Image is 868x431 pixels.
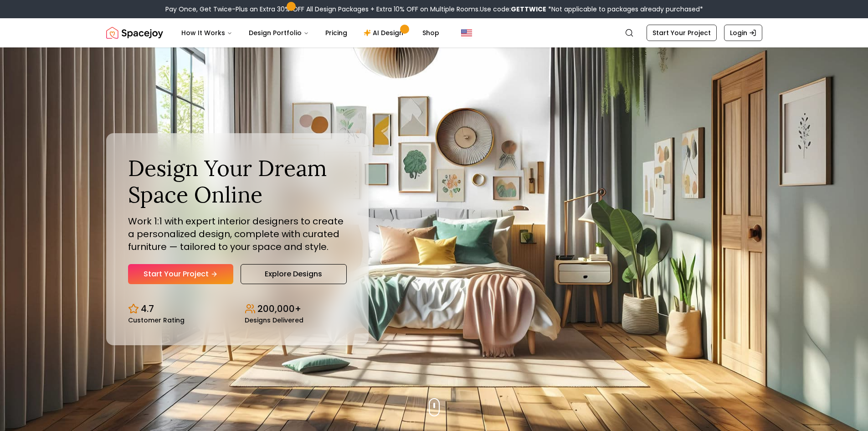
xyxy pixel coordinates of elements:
a: AI Design [356,24,413,42]
small: Designs Delivered [245,317,303,323]
a: Spacejoy [106,24,163,42]
a: Start Your Project [647,25,717,41]
h1: Design Your Dream Space Online [128,155,347,208]
div: Design stats [128,295,347,323]
img: United States [461,27,472,38]
button: How It Works [174,24,240,42]
p: Work 1:1 with expert interior designers to create a personalized design, complete with curated fu... [128,215,347,253]
p: 4.7 [141,302,154,315]
b: GETTWICE [511,5,546,14]
a: Shop [415,24,447,42]
span: *Not applicable to packages already purchased* [546,5,703,14]
a: Start Your Project [128,264,233,284]
nav: Global [106,18,762,47]
span: Use code: [480,5,546,14]
nav: Main [174,24,447,42]
div: Pay Once, Get Twice-Plus an Extra 30% OFF All Design Packages + Extra 10% OFF on Multiple Rooms. [165,5,703,14]
img: Spacejoy Logo [106,24,163,42]
small: Customer Rating [128,317,185,323]
button: Design Portfolio [241,24,316,42]
a: Explore Designs [241,264,347,284]
a: Login [724,25,762,41]
p: 200,000+ [257,302,301,315]
a: Pricing [318,24,354,42]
